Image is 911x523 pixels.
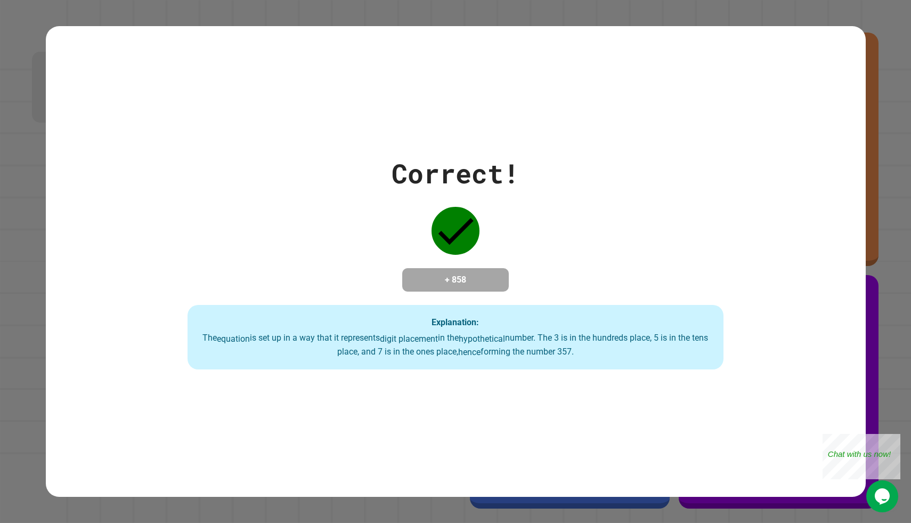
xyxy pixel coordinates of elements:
relin-origin: digit [380,333,396,343]
h4: + 858 [413,273,498,286]
iframe: chat widget [823,434,900,479]
relin-hc: The is set up in a way that it represents in the number. The 3 is in the hundreds place, 5 is in ... [202,333,708,356]
strong: Explanation: [432,317,479,327]
div: Correct! [392,154,519,194]
relin-origin: placement [398,333,438,343]
relin-origin: hence [458,347,481,357]
relin-origin: hypothetical [459,333,505,343]
relin-origin: equation [217,333,250,343]
iframe: chat widget [866,480,900,512]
